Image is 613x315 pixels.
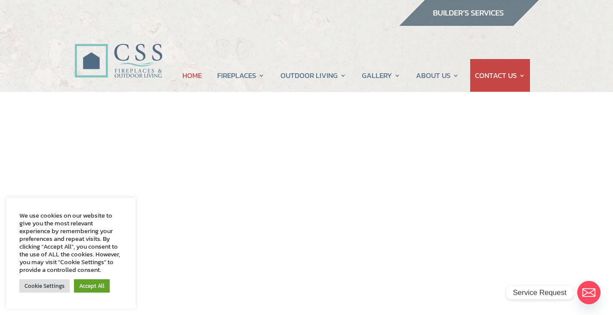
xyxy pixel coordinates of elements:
[399,18,539,29] a: builder services construction supply
[475,59,525,92] a: CONTACT US
[577,281,601,304] a: Email
[74,279,110,293] a: Accept All
[74,20,162,82] img: CSS Fireplaces & Outdoor Living (Formerly Construction Solutions & Supply)- Jacksonville Ormond B...
[416,59,459,92] a: ABOUT US
[19,212,123,274] div: We use cookies on our website to give you the most relevant experience by remembering your prefer...
[362,59,400,92] a: GALLERY
[19,279,70,293] a: Cookie Settings
[217,59,265,92] a: FIREPLACES
[182,59,202,92] a: HOME
[280,59,346,92] a: OUTDOOR LIVING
